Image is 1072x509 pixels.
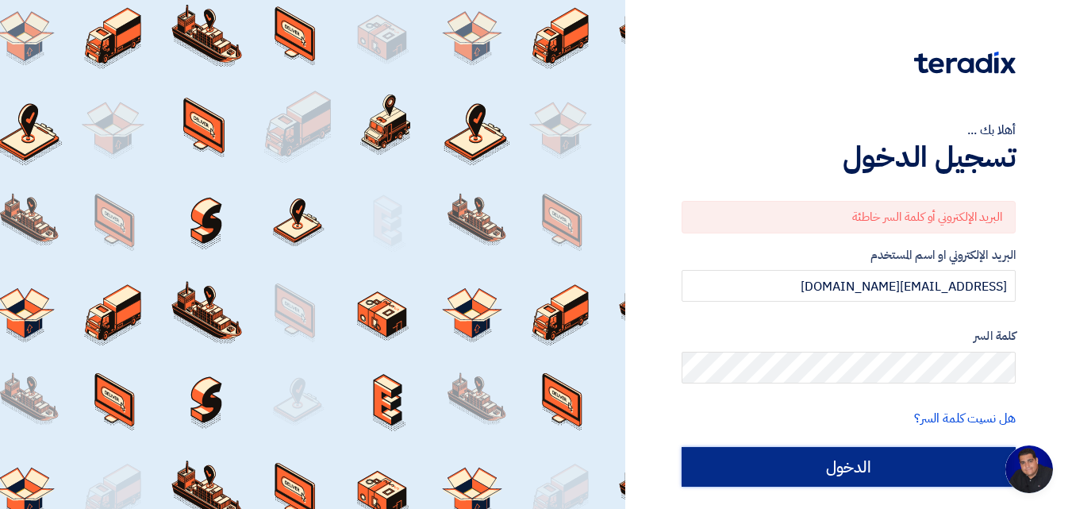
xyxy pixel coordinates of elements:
[682,246,1016,264] label: البريد الإلكتروني او اسم المستخدم
[682,270,1016,302] input: أدخل بريد العمل الإلكتروني او اسم المستخدم الخاص بك ...
[682,140,1016,175] h1: تسجيل الدخول
[914,52,1016,74] img: Teradix logo
[914,409,1016,428] a: هل نسيت كلمة السر؟
[682,327,1016,345] label: كلمة السر
[1005,445,1053,493] div: Open chat
[682,201,1016,233] div: البريد الإلكتروني أو كلمة السر خاطئة
[682,447,1016,487] input: الدخول
[682,121,1016,140] div: أهلا بك ...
